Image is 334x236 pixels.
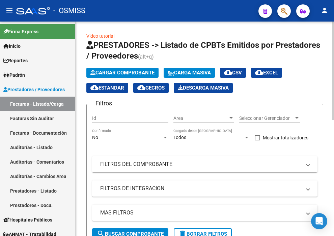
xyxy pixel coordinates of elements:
[173,115,228,121] span: Area
[174,83,233,93] app-download-masive: Descarga masiva de comprobantes (adjuntos)
[224,68,232,76] mat-icon: cloud_download
[311,213,327,229] div: Open Intercom Messenger
[100,209,301,216] mat-panel-title: MAS FILTROS
[321,6,329,14] mat-icon: person
[92,99,115,108] h3: Filtros
[90,85,124,91] span: Estandar
[164,68,215,78] button: Carga Masiva
[92,156,317,172] mat-expansion-panel-header: FILTROS DEL COMPROBANTE
[137,83,145,92] mat-icon: cloud_download
[3,28,38,35] span: Firma Express
[255,68,263,76] mat-icon: cloud_download
[137,85,165,91] span: Gecros
[5,6,13,14] mat-icon: menu
[168,70,211,76] span: Carga Masiva
[174,83,233,93] button: Descarga Masiva
[239,115,294,121] span: Seleccionar Gerenciador
[86,33,114,39] a: Video tutorial
[90,83,99,92] mat-icon: cloud_download
[251,68,282,78] button: EXCEL
[173,135,186,140] span: Todos
[53,3,85,18] span: - OSMISS
[92,180,317,197] mat-expansion-panel-header: FILTROS DE INTEGRACION
[133,83,169,93] button: Gecros
[224,70,242,76] span: CSV
[3,42,21,50] span: Inicio
[255,70,278,76] span: EXCEL
[263,134,308,142] span: Mostrar totalizadores
[92,135,98,140] span: No
[3,57,28,64] span: Reportes
[178,85,229,91] span: Descarga Masiva
[86,83,128,93] button: Estandar
[138,54,154,60] span: (alt+q)
[3,216,52,224] span: Hospitales Públicos
[220,68,246,78] button: CSV
[86,68,159,78] button: Cargar Comprobante
[3,86,65,93] span: Prestadores / Proveedores
[90,70,155,76] span: Cargar Comprobante
[100,185,301,192] mat-panel-title: FILTROS DE INTEGRACION
[100,161,301,168] mat-panel-title: FILTROS DEL COMPROBANTE
[86,40,320,61] span: PRESTADORES -> Listado de CPBTs Emitidos por Prestadores / Proveedores
[92,205,317,221] mat-expansion-panel-header: MAS FILTROS
[3,71,25,79] span: Padrón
